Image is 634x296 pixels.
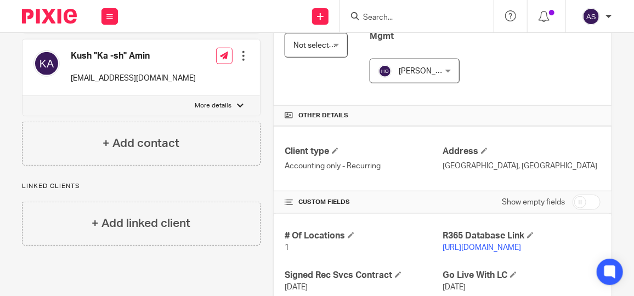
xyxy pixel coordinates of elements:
[285,283,308,291] span: [DATE]
[33,50,60,77] img: svg%3E
[285,230,443,242] h4: # Of Locations
[443,244,521,252] a: [URL][DOMAIN_NAME]
[71,73,196,84] p: [EMAIL_ADDRESS][DOMAIN_NAME]
[502,197,565,208] label: Show empty fields
[443,146,601,157] h4: Address
[293,42,338,49] span: Not selected
[71,50,196,62] h4: Kush "Ka -sh" Amin
[103,135,179,152] h4: + Add contact
[22,182,261,191] p: Linked clients
[285,270,443,281] h4: Signed Rec Svcs Contract
[582,8,600,25] img: svg%3E
[443,270,601,281] h4: Go Live With LC
[443,230,601,242] h4: R365 Database Link
[195,101,231,110] p: More details
[443,161,601,172] p: [GEOGRAPHIC_DATA], [GEOGRAPHIC_DATA]
[443,283,466,291] span: [DATE]
[378,65,392,78] img: svg%3E
[285,198,443,207] h4: CUSTOM FIELDS
[298,111,348,120] span: Other details
[285,146,443,157] h4: Client type
[92,215,190,232] h4: + Add linked client
[285,161,443,172] p: Accounting only - Recurring
[285,244,289,252] span: 1
[399,67,459,75] span: [PERSON_NAME]
[22,9,77,24] img: Pixie
[362,13,461,23] input: Search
